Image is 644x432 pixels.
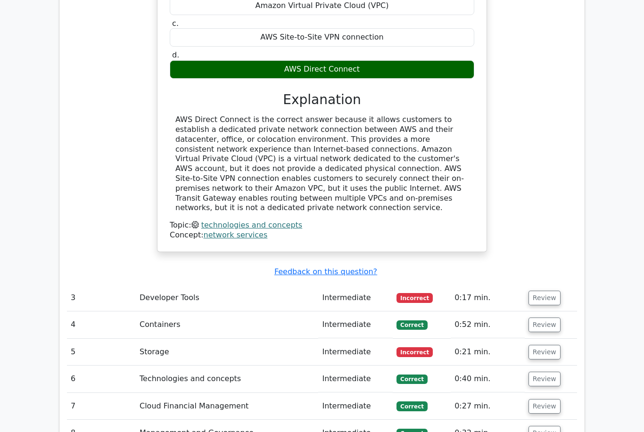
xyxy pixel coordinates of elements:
td: Cloud Financial Management [136,393,318,420]
div: AWS Direct Connect is the correct answer because it allows customers to establish a dedicated pri... [175,115,469,213]
span: Correct [396,321,427,330]
td: 4 [67,312,136,339]
span: c. [172,19,179,28]
td: Containers [136,312,318,339]
td: 7 [67,393,136,420]
td: Intermediate [318,393,393,420]
button: Review [528,318,561,333]
td: 0:27 min. [451,393,525,420]
td: Storage [136,339,318,366]
a: technologies and concepts [201,221,302,230]
button: Review [528,291,561,306]
td: Intermediate [318,339,393,366]
span: d. [172,51,179,60]
td: Intermediate [318,312,393,339]
td: 0:52 min. [451,312,525,339]
div: Topic: [170,221,474,231]
span: Incorrect [396,293,433,303]
td: 0:40 min. [451,366,525,393]
div: AWS Direct Connect [170,61,474,79]
div: AWS Site-to-Site VPN connection [170,29,474,47]
button: Review [528,399,561,414]
td: 5 [67,339,136,366]
td: 0:17 min. [451,285,525,312]
td: Intermediate [318,366,393,393]
button: Review [528,345,561,360]
span: Correct [396,402,427,411]
div: Concept: [170,231,474,241]
td: Intermediate [318,285,393,312]
td: Developer Tools [136,285,318,312]
td: 6 [67,366,136,393]
a: network services [204,231,268,240]
td: Technologies and concepts [136,366,318,393]
span: Correct [396,375,427,384]
button: Review [528,372,561,387]
td: 3 [67,285,136,312]
td: 0:21 min. [451,339,525,366]
a: Feedback on this question? [274,268,377,277]
h3: Explanation [175,92,469,108]
span: Incorrect [396,348,433,357]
